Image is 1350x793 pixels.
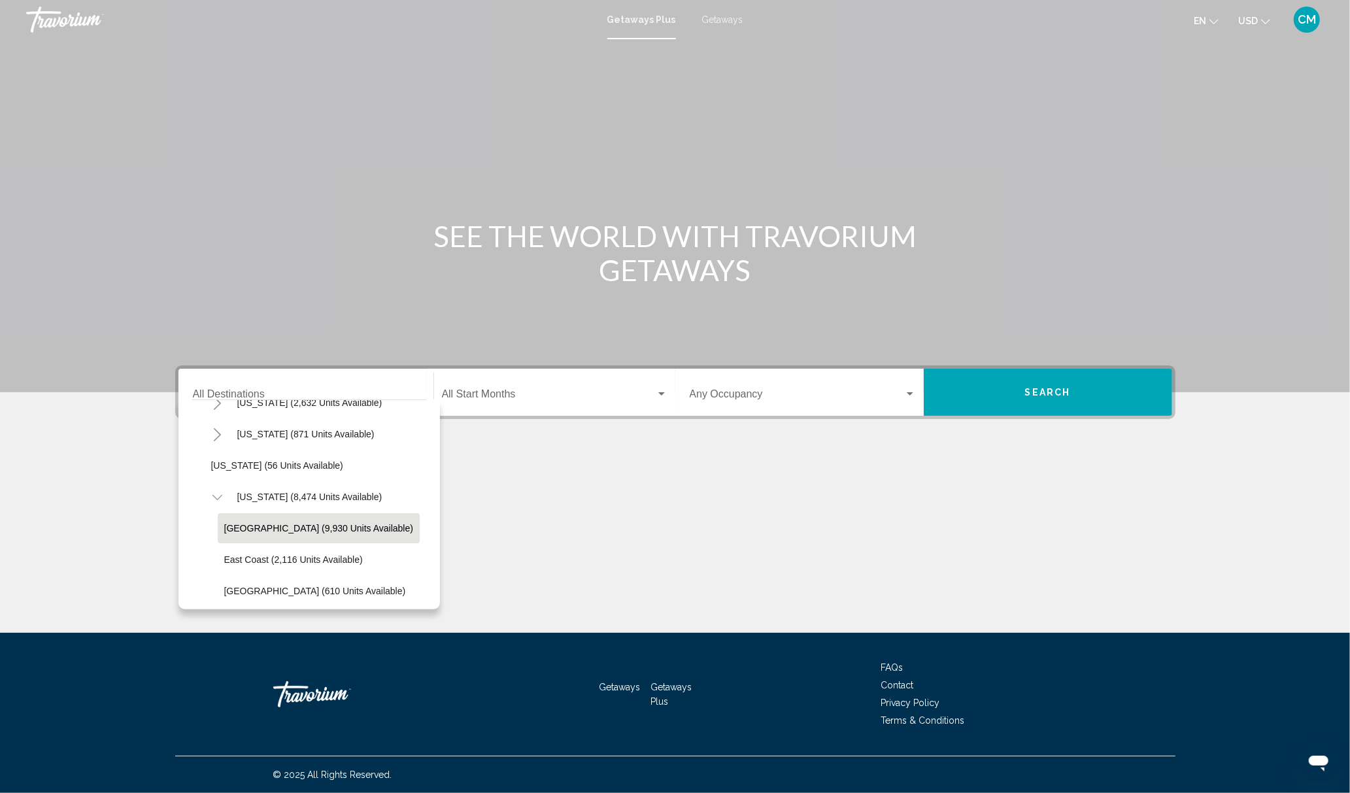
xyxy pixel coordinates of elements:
button: Toggle California (2,632 units available) [205,390,231,416]
button: [GEOGRAPHIC_DATA] (610 units available) [218,576,413,606]
button: [US_STATE] (8,474 units available) [231,482,389,512]
span: CM [1298,13,1316,26]
span: [GEOGRAPHIC_DATA] (9,930 units available) [224,523,413,533]
span: [US_STATE] (871 units available) [237,429,375,439]
a: FAQs [881,662,903,673]
button: [US_STATE] (871 units available) [231,419,381,449]
button: Toggle Colorado (871 units available) [205,421,231,447]
span: [GEOGRAPHIC_DATA] (610 units available) [224,586,406,596]
button: [US_STATE] (56 units available) [205,450,350,481]
a: Getaways [702,14,743,25]
span: [US_STATE] (2,632 units available) [237,397,382,408]
button: East Coast (2,116 units available) [218,545,369,575]
a: Getaways Plus [607,14,676,25]
a: Getaways Plus [650,682,692,707]
span: Search [1025,388,1071,398]
button: [GEOGRAPHIC_DATA] (9,930 units available) [218,513,420,543]
span: en [1194,16,1206,26]
h1: SEE THE WORLD WITH TRAVORIUM GETAWAYS [430,219,920,287]
button: Toggle Florida (8,474 units available) [205,484,231,510]
a: Contact [881,680,914,690]
a: Travorium [273,675,404,714]
div: Search widget [178,369,1172,416]
a: Travorium [26,7,594,33]
button: User Menu [1290,6,1324,33]
span: USD [1238,16,1258,26]
span: [US_STATE] (8,474 units available) [237,492,382,502]
button: Search [924,369,1172,416]
span: © 2025 All Rights Reserved. [273,769,392,780]
button: Change language [1194,11,1219,30]
button: Change currency [1238,11,1270,30]
span: [US_STATE] (56 units available) [211,460,343,471]
iframe: Button to launch messaging window [1298,741,1340,783]
a: Getaways [599,682,641,692]
button: [US_STATE] (2,632 units available) [231,388,389,418]
span: East Coast (2,116 units available) [224,554,363,565]
a: Privacy Policy [881,698,940,708]
a: Terms & Conditions [881,715,965,726]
